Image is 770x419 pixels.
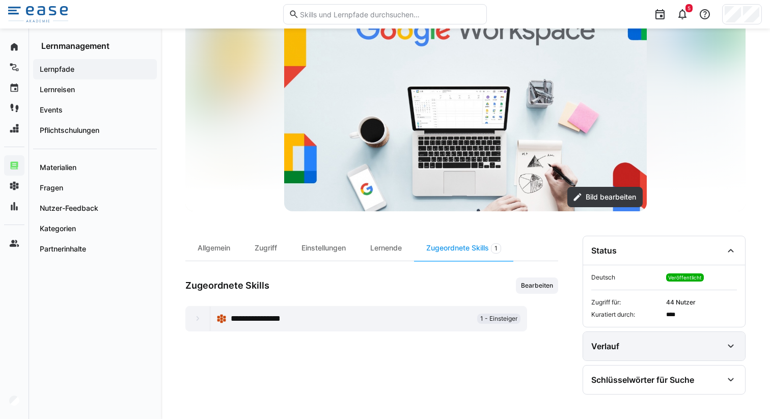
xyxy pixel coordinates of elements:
[591,298,662,306] span: Zugriff für:
[668,274,702,281] span: Veröffentlicht
[666,298,737,306] span: 44 Nutzer
[242,236,289,261] div: Zugriff
[591,273,662,282] span: Deutsch
[414,236,513,261] div: Zugeordnete Skills
[687,5,691,11] span: 5
[185,236,242,261] div: Allgemein
[480,315,517,323] span: 1 - Einsteiger
[591,375,694,385] div: Schlüsselwörter für Suche
[567,187,643,207] button: Bild bearbeiten
[520,282,554,290] span: Bearbeiten
[584,192,638,202] span: Bild bearbeiten
[358,236,414,261] div: Lernende
[591,341,619,351] div: Verlauf
[494,244,498,253] span: 1
[299,10,481,19] input: Skills und Lernpfade durchsuchen…
[591,311,662,319] span: Kuratiert durch:
[289,236,358,261] div: Einstellungen
[516,277,558,294] button: Bearbeiten
[591,245,617,256] div: Status
[185,280,269,291] h3: Zugeordnete Skills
